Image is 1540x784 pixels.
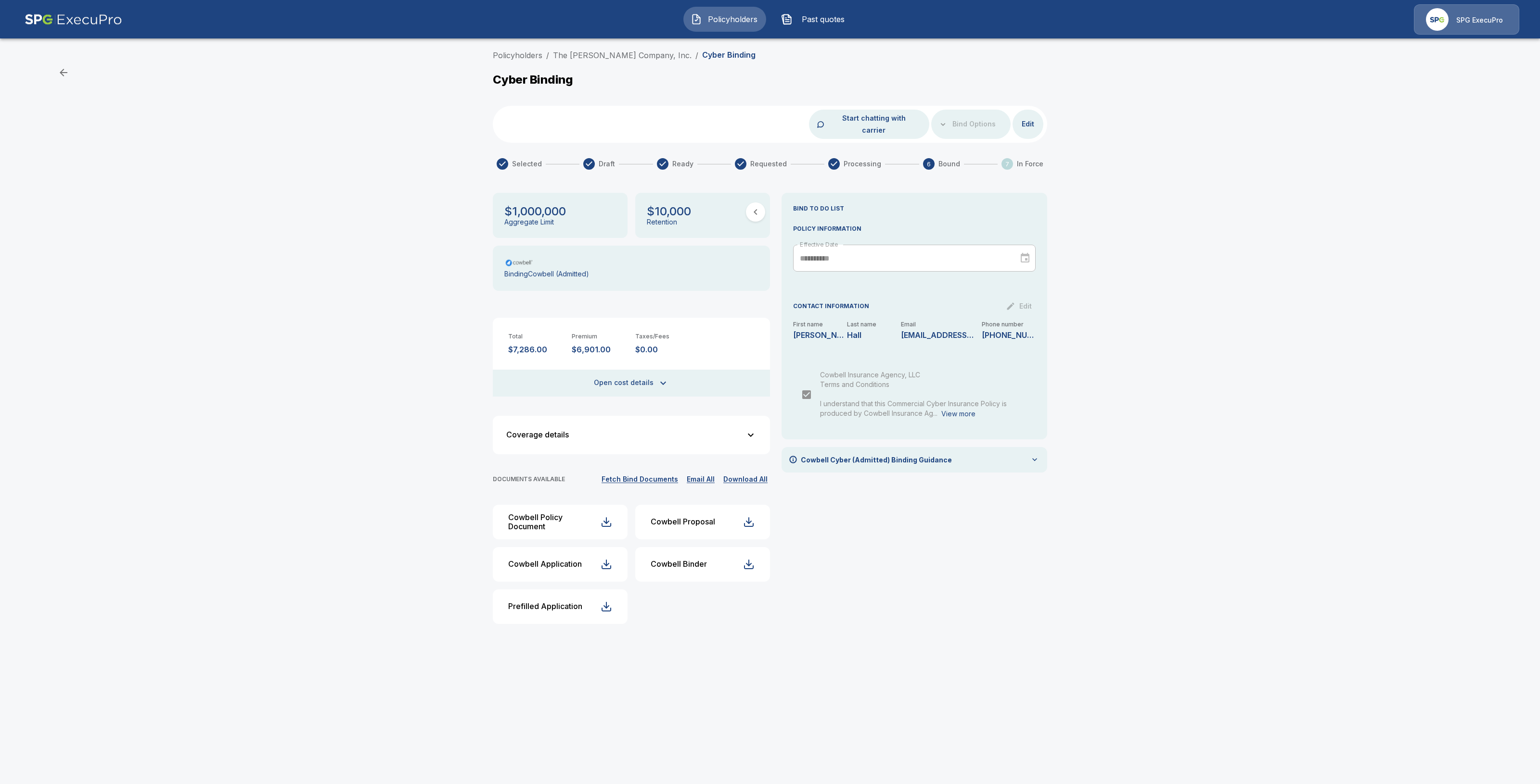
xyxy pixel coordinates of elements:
p: rhall@troxel.com [901,331,974,339]
a: Agency IconSPG ExecuPro [1414,4,1519,35]
button: Policyholders IconPolicyholders [683,7,766,32]
li: / [546,50,549,61]
img: Past quotes Icon [781,13,793,25]
p: POLICY INFORMATION [793,224,1036,233]
span: Processing [844,159,881,169]
span: Draft [599,159,615,169]
button: Cowbell Proposal [635,505,770,539]
span: Past quotes [796,13,849,25]
p: Last name [847,322,901,327]
p: SPG ExecuPro [1456,15,1503,25]
p: Retention [647,218,677,226]
p: $10,000 [647,204,691,218]
p: Phone number [982,322,1036,327]
p: 901-877-6875 [982,331,1036,339]
label: Effective Date [800,240,838,249]
span: Selected [512,159,542,169]
li: / [695,50,698,61]
button: Cowbell Application [493,547,628,582]
div: Cowbell Application [508,560,582,569]
button: View more [941,408,975,420]
button: Open cost details [493,370,770,397]
text: 7 [1005,161,1009,168]
img: Carrier Logo [504,258,534,268]
p: Richard [793,331,847,339]
p: First name [793,322,847,327]
div: Coverage details [506,431,745,439]
p: BIND TO DO LIST [793,204,1036,213]
span: Policyholders [706,13,759,25]
button: Edit [1013,115,1043,133]
div: Prefilled Application [508,602,582,611]
p: Cyber Binding [702,50,756,60]
p: $6,901.00 [572,345,628,354]
img: Policyholders Icon [691,13,702,25]
p: Hall [847,331,901,339]
a: Policyholders [493,50,542,60]
p: Premium [572,333,628,340]
button: Cowbell Binder [635,547,770,582]
span: Ready [672,159,693,169]
button: Email All [684,473,717,485]
div: Cowbell Policy Document [508,513,601,532]
button: Start chatting with carrier [826,110,922,139]
img: AA Logo [25,4,122,35]
span: Cowbell Insurance Agency, LLC Terms and Conditions I understand that this Commercial Cyber Insura... [820,371,1007,417]
button: Cowbell Policy Document [493,505,628,539]
span: Requested [750,159,787,169]
div: Cowbell Binder [651,560,707,569]
p: Cowbell Cyber (Admitted) Binding Guidance [801,455,952,465]
img: Agency Icon [1426,8,1449,31]
button: Past quotes IconPast quotes [774,7,857,32]
p: $1,000,000 [504,204,566,218]
button: Prefilled Application [493,589,628,624]
p: $7,286.00 [508,345,564,354]
p: Cyber Binding [493,73,573,87]
p: Binding Cowbell (Admitted) [504,270,589,278]
text: 6 [927,161,931,168]
span: In Force [1017,159,1043,169]
a: The [PERSON_NAME] Company, Inc. [553,50,692,60]
div: Cowbell Proposal [651,517,715,526]
button: Download All [721,473,770,485]
p: Aggregate Limit [504,218,554,226]
button: Coverage details [499,422,764,448]
nav: breadcrumb [493,50,756,61]
span: Bound [938,159,960,169]
p: $0.00 [635,345,691,354]
button: Fetch Bind Documents [599,473,680,485]
p: CONTACT INFORMATION [793,302,869,311]
p: Email [901,322,982,327]
p: Taxes/Fees [635,333,691,340]
p: Total [508,333,564,340]
p: DOCUMENTS AVAILABLE [493,476,565,483]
